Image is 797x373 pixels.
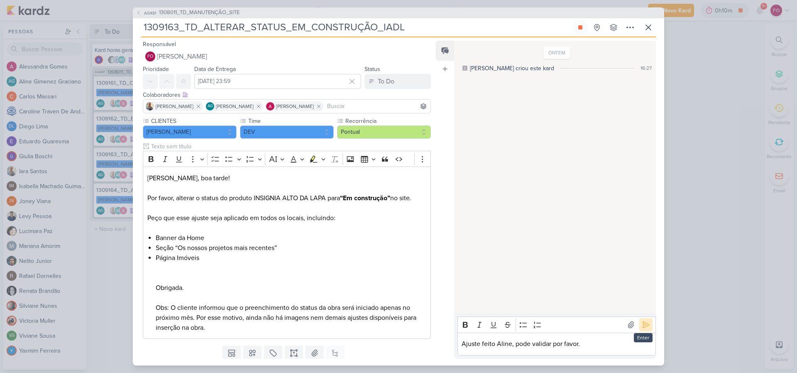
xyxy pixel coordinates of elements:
span: [PERSON_NAME] [157,52,207,61]
label: Recorrência [345,117,431,125]
label: Prioridade [143,66,169,73]
p: FO [147,54,153,59]
input: Texto sem título [149,142,431,151]
p: Por favor, alterar o status do produto INSIGNIA ALTO DA LAPA para no site. Peço que esse ajuste s... [147,193,426,233]
p: AG [208,104,213,108]
button: DEV [240,125,334,139]
div: Editor editing area: main [457,333,656,356]
div: Parar relógio [577,24,584,31]
label: Responsável [143,41,176,48]
div: Editor toolbar [457,317,656,333]
span: [PERSON_NAME] [216,103,254,110]
div: To Do [378,76,394,86]
button: To Do [364,74,431,89]
span: [PERSON_NAME] [276,103,314,110]
input: Kard Sem Título [141,20,571,35]
div: Enter [634,333,653,342]
li: Seção “Os nossos projetos mais recentes” [156,243,426,253]
button: [PERSON_NAME] [143,125,237,139]
div: [PERSON_NAME] criou este kard [470,64,554,73]
li: Página Imóveis Obrigada. Obs: O cliente informou que o preenchimento do status da obra será inici... [156,253,426,333]
input: Select a date [194,74,361,89]
label: Status [364,66,380,73]
div: Aline Gimenez Graciano [206,102,214,110]
label: CLIENTES [150,117,237,125]
p: Ajuste feito Aline, pode validar por favor. [462,339,651,349]
label: Data de Entrega [194,66,236,73]
li: Banner da Home [156,233,426,243]
label: Time [247,117,334,125]
strong: “Em construção” [340,194,390,202]
div: Editor editing area: main [143,167,431,339]
img: Iara Santos [146,102,154,110]
p: [PERSON_NAME], boa tarde! [147,173,426,193]
div: Colaboradores [143,91,431,99]
div: Fabio Oliveira [145,52,155,61]
button: FO [PERSON_NAME] [143,49,431,64]
div: 16:27 [641,64,652,72]
span: [PERSON_NAME] [156,103,193,110]
button: Pontual [337,125,431,139]
input: Buscar [325,101,429,111]
div: Editor toolbar [143,151,431,167]
img: Alessandra Gomes [266,102,274,110]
